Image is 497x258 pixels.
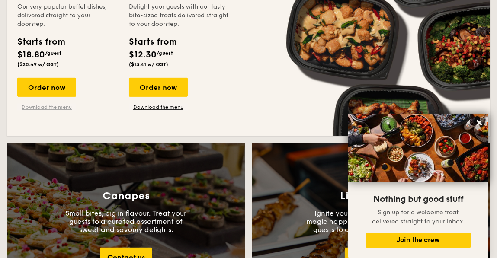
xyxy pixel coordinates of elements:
span: /guest [45,50,61,56]
span: /guest [157,50,173,56]
div: Order now [129,78,188,97]
img: DSC07876-Edit02-Large.jpeg [348,114,488,182]
a: Download the menu [17,104,76,111]
a: Download the menu [129,104,188,111]
h3: Canapes [103,190,150,202]
div: Delight your guests with our tasty bite-sized treats delivered straight to your doorstep. [129,3,230,29]
h3: Live Station [340,190,402,202]
div: Starts from [129,35,176,48]
div: Order now [17,78,76,97]
span: Sign up for a welcome treat delivered straight to your inbox. [372,209,465,225]
span: ($20.49 w/ GST) [17,61,59,67]
button: Close [472,116,486,130]
div: Our very popular buffet dishes, delivered straight to your doorstep. [17,3,119,29]
span: $12.30 [129,50,157,60]
button: Join the crew [366,233,471,248]
span: Nothing but good stuff [373,194,463,204]
span: ($13.41 w/ GST) [129,61,168,67]
span: $18.80 [17,50,45,60]
div: Starts from [17,35,64,48]
p: Small bites, big in flavour. Treat your guests to a curated assortment of sweet and savoury delig... [61,209,191,234]
p: Ignite your senses, where culinary magic happens, treating you and your guests to a tantalising e... [306,209,436,234]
